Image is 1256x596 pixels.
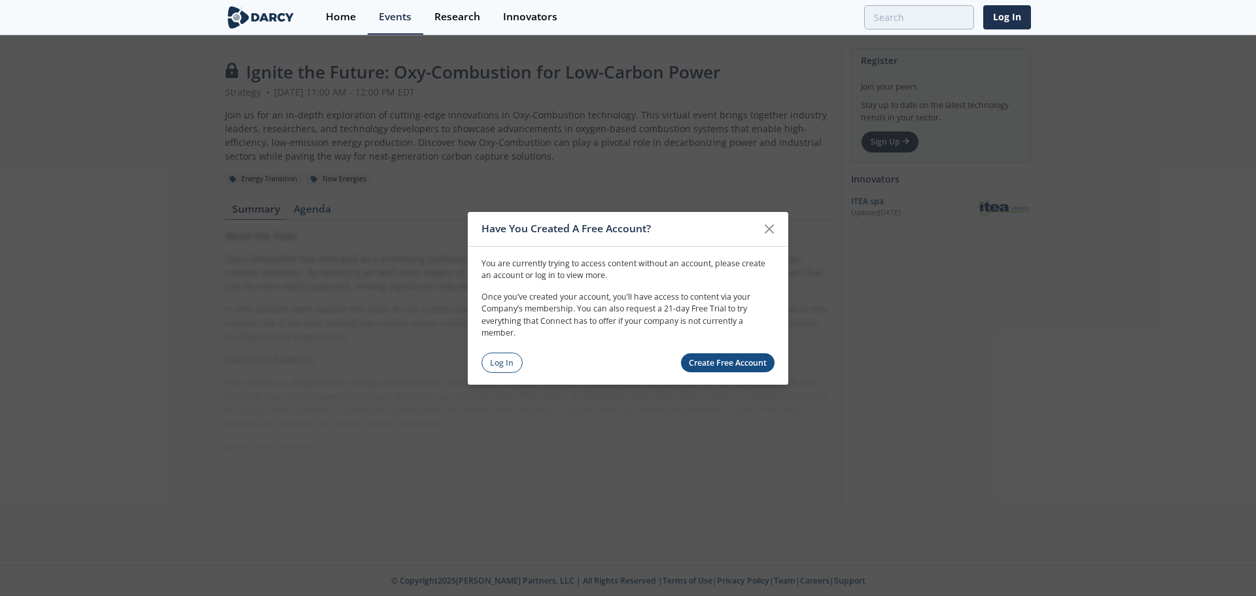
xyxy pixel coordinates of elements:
img: logo-wide.svg [225,6,296,29]
p: You are currently trying to access content without an account, please create an account or log in... [481,258,775,282]
a: Log In [983,5,1031,29]
a: Create Free Account [681,353,775,372]
a: Log In [481,353,523,373]
div: Research [434,12,480,22]
input: Advanced Search [864,5,974,29]
div: Events [379,12,411,22]
p: Once you’ve created your account, you’ll have access to content via your Company’s membership. Yo... [481,291,775,340]
div: Home [326,12,356,22]
div: Have You Created A Free Account? [481,217,757,241]
div: Innovators [503,12,557,22]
